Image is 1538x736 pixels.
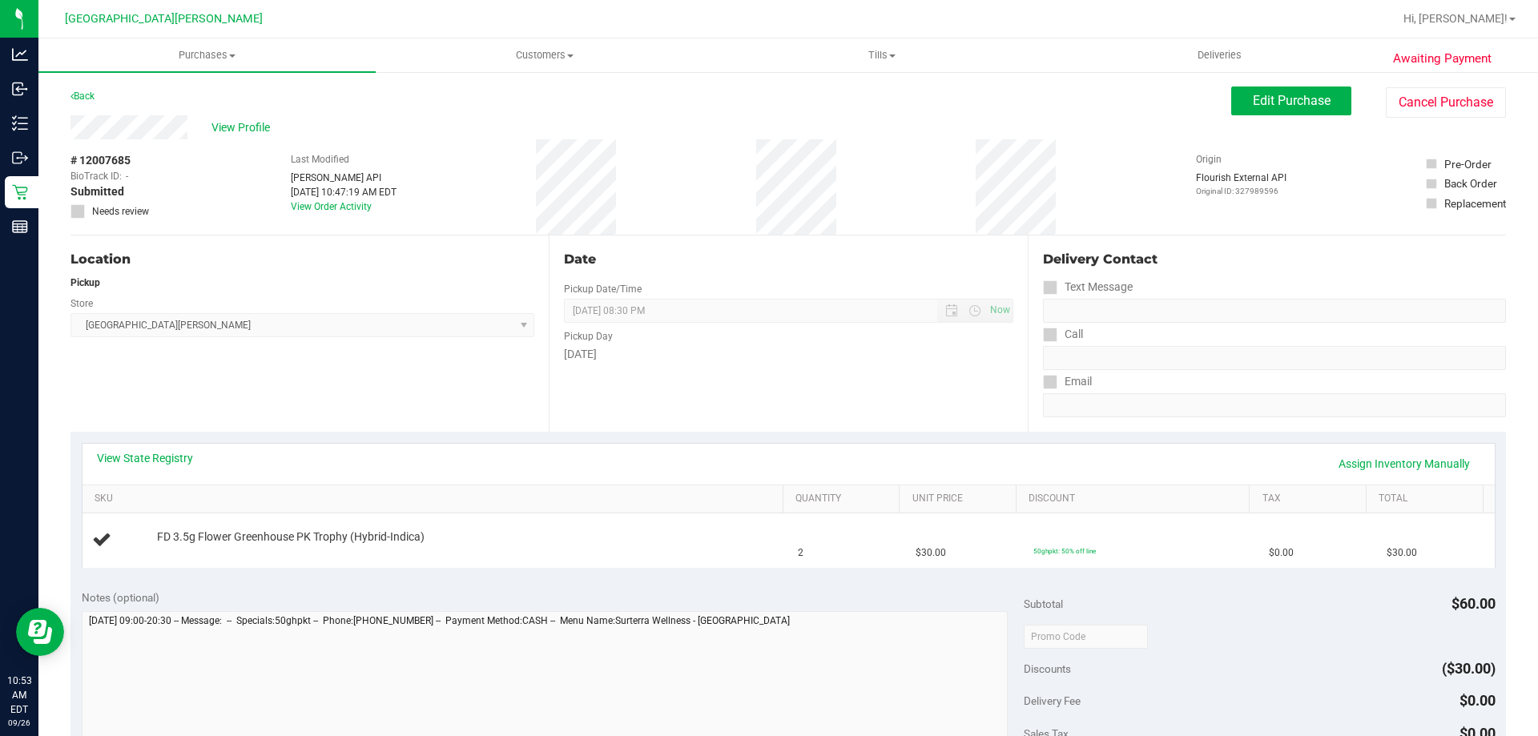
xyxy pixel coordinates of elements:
[97,450,193,466] a: View State Registry
[70,296,93,311] label: Store
[291,171,397,185] div: [PERSON_NAME] API
[1176,48,1263,62] span: Deliveries
[1043,275,1133,299] label: Text Message
[1387,545,1417,561] span: $30.00
[1379,493,1476,505] a: Total
[564,329,613,344] label: Pickup Day
[1196,152,1222,167] label: Origin
[1051,38,1388,72] a: Deliveries
[70,183,124,200] span: Submitted
[713,38,1050,72] a: Tills
[1043,299,1506,323] input: Format: (999) 999-9999
[12,115,28,131] inline-svg: Inventory
[564,346,1013,363] div: [DATE]
[211,119,276,136] span: View Profile
[1403,12,1508,25] span: Hi, [PERSON_NAME]!
[12,46,28,62] inline-svg: Analytics
[70,169,122,183] span: BioTrack ID:
[1328,450,1480,477] a: Assign Inventory Manually
[564,250,1013,269] div: Date
[1029,493,1243,505] a: Discount
[564,282,642,296] label: Pickup Date/Time
[1393,50,1492,68] span: Awaiting Payment
[7,717,31,729] p: 09/26
[1033,547,1096,555] span: 50ghpkt: 50% off line
[95,493,776,505] a: SKU
[1444,156,1492,172] div: Pre-Order
[1043,370,1092,393] label: Email
[291,201,372,212] a: View Order Activity
[12,219,28,235] inline-svg: Reports
[157,529,425,545] span: FD 3.5g Flower Greenhouse PK Trophy (Hybrid-Indica)
[1231,86,1351,115] button: Edit Purchase
[1024,625,1148,649] input: Promo Code
[1196,171,1286,197] div: Flourish External API
[376,38,713,72] a: Customers
[70,277,100,288] strong: Pickup
[12,150,28,166] inline-svg: Outbound
[798,545,803,561] span: 2
[1386,87,1506,118] button: Cancel Purchase
[1269,545,1294,561] span: $0.00
[38,48,376,62] span: Purchases
[1444,195,1506,211] div: Replacement
[1196,185,1286,197] p: Original ID: 327989596
[1444,175,1497,191] div: Back Order
[82,591,159,604] span: Notes (optional)
[1043,250,1506,269] div: Delivery Contact
[1451,595,1496,612] span: $60.00
[795,493,893,505] a: Quantity
[126,169,128,183] span: -
[70,90,95,102] a: Back
[1043,346,1506,370] input: Format: (999) 999-9999
[1024,694,1081,707] span: Delivery Fee
[16,608,64,656] iframe: Resource center
[1262,493,1360,505] a: Tax
[1043,323,1083,346] label: Call
[1024,597,1063,610] span: Subtotal
[12,81,28,97] inline-svg: Inbound
[65,12,263,26] span: [GEOGRAPHIC_DATA][PERSON_NAME]
[1459,692,1496,709] span: $0.00
[912,493,1010,505] a: Unit Price
[916,545,946,561] span: $30.00
[376,48,712,62] span: Customers
[291,152,349,167] label: Last Modified
[1253,93,1331,108] span: Edit Purchase
[1024,654,1071,683] span: Discounts
[1442,660,1496,677] span: ($30.00)
[291,185,397,199] div: [DATE] 10:47:19 AM EDT
[12,184,28,200] inline-svg: Retail
[70,152,131,169] span: # 12007685
[7,674,31,717] p: 10:53 AM EDT
[38,38,376,72] a: Purchases
[714,48,1049,62] span: Tills
[70,250,534,269] div: Location
[92,204,149,219] span: Needs review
